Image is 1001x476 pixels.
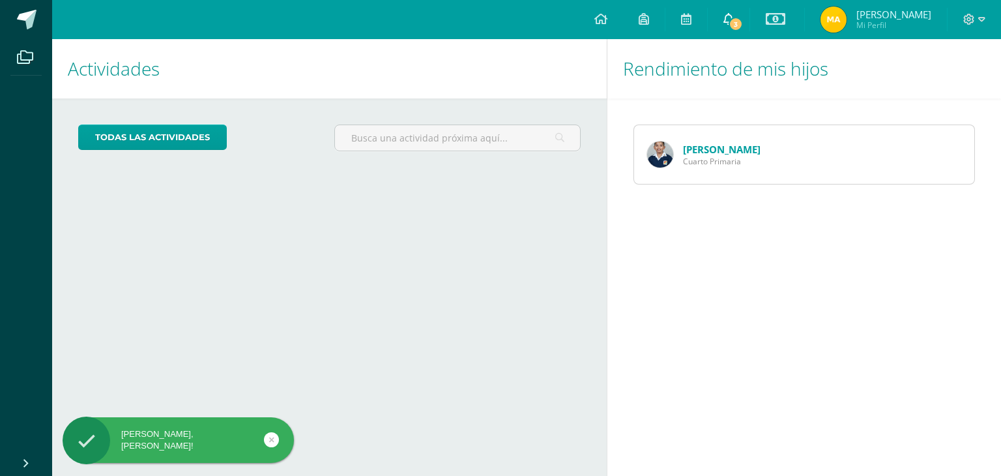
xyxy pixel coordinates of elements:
img: 8fc236f1b8d3311374594314ba42e901.png [820,7,847,33]
a: todas las Actividades [78,125,227,150]
input: Busca una actividad próxima aquí... [335,125,579,151]
span: Cuarto Primaria [683,156,761,167]
h1: Rendimiento de mis hijos [623,39,985,98]
span: 3 [729,17,743,31]
img: 877852ef74f5aa31b42807edef5c9b48.png [647,141,673,168]
span: Mi Perfil [856,20,931,31]
a: [PERSON_NAME] [683,143,761,156]
div: [PERSON_NAME], [PERSON_NAME]! [63,428,294,452]
span: [PERSON_NAME] [856,8,931,21]
h1: Actividades [68,39,591,98]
